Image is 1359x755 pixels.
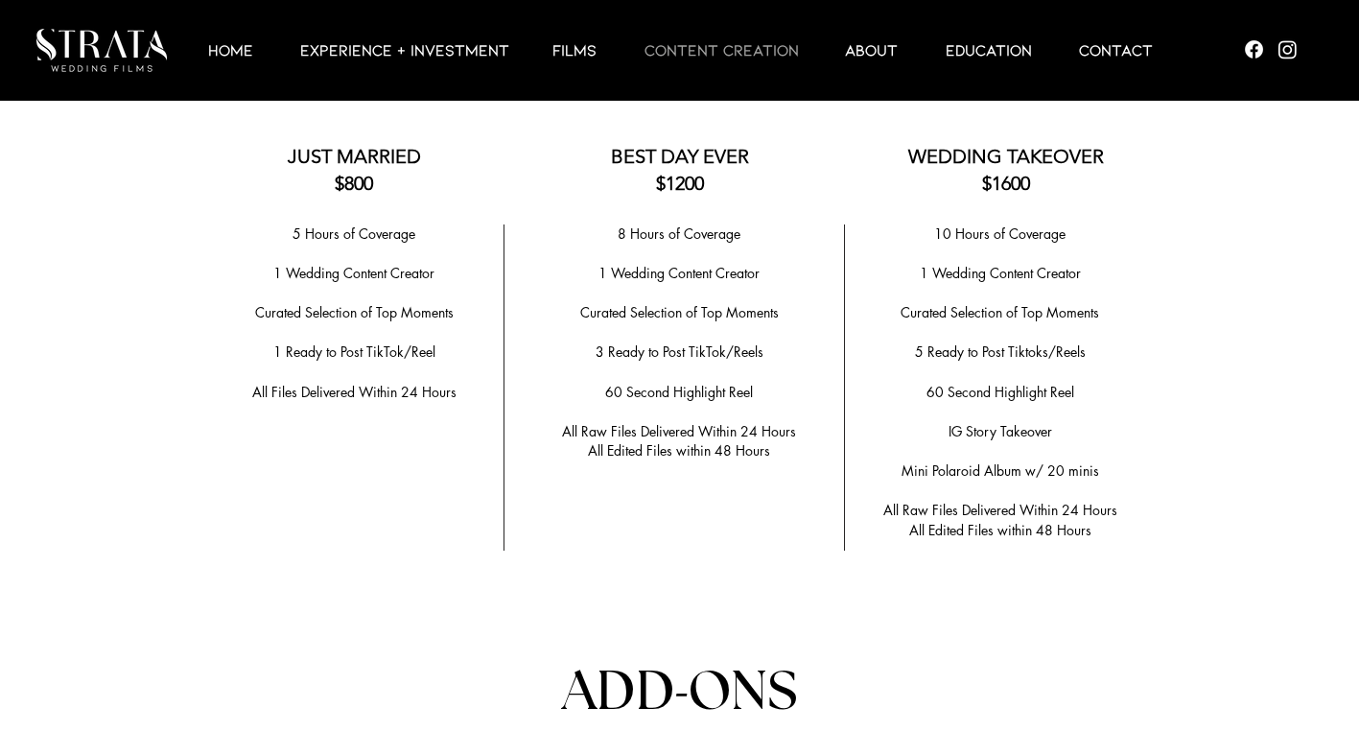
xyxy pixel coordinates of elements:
[618,224,740,243] span: 8 Hours of Coverage
[1055,38,1176,61] a: Contact
[835,38,907,61] p: ABOUT
[580,303,779,321] span: ​Curated Selection of Top Moments
[902,461,1099,480] span: Mini Polaroid Album w/ 20 minis
[291,38,519,61] p: EXPERIENCE + INVESTMENT
[252,383,457,401] span: All Files Delivered Within 24 Hours
[562,666,675,720] span: ADD
[908,145,1104,195] span: WEDDING TAKEOVER $1600
[675,656,688,722] span: -
[949,422,1052,440] span: IG Story Takeover
[598,264,760,282] span: 1 Wedding Content Creator
[635,38,808,61] p: CONTENT CREATION
[182,38,1177,61] nav: Site
[909,521,1091,539] span: All Edited Files within 48 Hours
[562,422,796,440] span: All Raw Files Delivered Within 24 Hours
[934,224,1066,243] span: 10 Hours of Coverage
[528,38,621,61] a: Films
[288,145,421,168] span: JUST MARRIED
[1242,37,1300,61] ul: Social Bar
[335,172,373,195] span: $800
[611,145,749,195] span: BEST DAY EVER $1200
[255,303,454,321] span: ​Curated Selection of Top Moments
[915,342,1086,361] span: 5 Ready to Post Tiktoks/Reels
[936,38,1042,61] p: EDUCATION
[621,38,821,61] a: CONTENT CREATION
[588,441,770,460] span: All Edited Files within 48 Hours
[199,38,263,61] p: HOME
[273,342,435,361] span: 1 Ready to Post TikTok/Reel
[920,264,1081,282] span: 1 Wedding Content Creator
[926,383,1074,401] span: 60 Second Highlight Reel
[543,38,606,61] p: Films
[596,342,763,361] span: 3 Ready to Post TikTok/Reels
[184,38,276,61] a: HOME
[36,29,167,72] img: LUX STRATA TEST_edited.png
[605,383,753,401] span: 60 Second Highlight Reel
[276,38,528,61] a: EXPERIENCE + INVESTMENT
[293,224,415,243] span: 5 Hours of Coverage
[688,666,797,720] span: ONS
[273,264,434,282] span: 1 Wedding Content Creator
[821,38,922,61] a: ABOUT
[1069,38,1162,61] p: Contact
[901,303,1099,321] span: Curated Selection of Top Moments
[883,501,1117,519] span: All Raw Files Delivered Within 24 Hours
[922,38,1055,61] a: EDUCATION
